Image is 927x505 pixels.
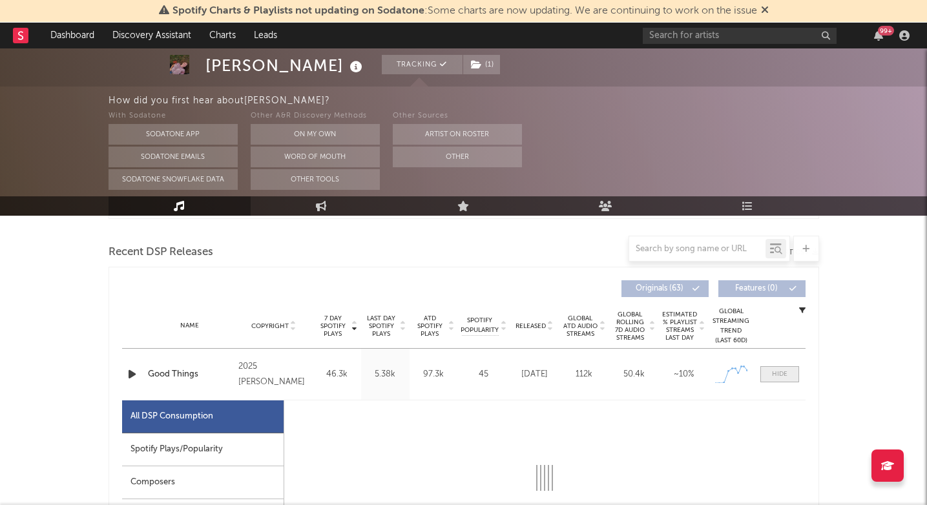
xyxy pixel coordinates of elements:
div: 97.3k [413,368,455,381]
button: 99+ [874,30,883,41]
div: 2025 [PERSON_NAME] [238,359,309,390]
div: Other Sources [393,108,522,124]
div: With Sodatone [109,108,238,124]
div: 50.4k [612,368,656,381]
span: Spotify Popularity [461,316,499,335]
button: Sodatone Emails [109,147,238,167]
input: Search for artists [643,28,837,44]
span: Global ATD Audio Streams [563,314,598,338]
span: Spotify Charts & Playlists not updating on Sodatone [172,6,424,16]
div: 5.38k [364,368,406,381]
div: Other A&R Discovery Methods [251,108,380,124]
div: Name [148,321,233,331]
span: ATD Spotify Plays [413,314,447,338]
div: 46.3k [316,368,358,381]
span: ( 1 ) [463,55,501,74]
div: All DSP Consumption [130,409,213,424]
button: Sodatone App [109,124,238,145]
div: Spotify Plays/Popularity [122,433,284,466]
a: Charts [200,23,245,48]
button: Tracking [382,55,463,74]
button: On My Own [251,124,380,145]
button: Other Tools [251,169,380,190]
span: Last Day Spotify Plays [364,314,399,338]
div: ~ 10 % [662,368,705,381]
button: Other [393,147,522,167]
div: Global Streaming Trend (Last 60D) [712,307,751,345]
a: Good Things [148,368,233,381]
input: Search by song name or URL [629,244,766,254]
div: Composers [122,466,284,499]
div: 99 + [878,26,894,36]
span: Features ( 0 ) [727,285,786,293]
span: : Some charts are now updating. We are continuing to work on the issue [172,6,757,16]
a: Dashboard [41,23,103,48]
a: Discovery Assistant [103,23,200,48]
div: 45 [461,368,506,381]
span: Estimated % Playlist Streams Last Day [662,311,698,342]
span: Copyright [251,322,289,330]
div: [DATE] [513,368,556,381]
div: All DSP Consumption [122,400,284,433]
span: Global Rolling 7D Audio Streams [612,311,648,342]
button: Word Of Mouth [251,147,380,167]
span: Dismiss [761,6,769,16]
a: Leads [245,23,286,48]
div: 112k [563,368,606,381]
div: [PERSON_NAME] [205,55,366,76]
button: Features(0) [718,280,806,297]
button: Artist on Roster [393,124,522,145]
span: Originals ( 63 ) [630,285,689,293]
button: Sodatone Snowflake Data [109,169,238,190]
button: Originals(63) [621,280,709,297]
span: 7 Day Spotify Plays [316,314,350,338]
button: (1) [463,55,500,74]
span: Released [516,322,546,330]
